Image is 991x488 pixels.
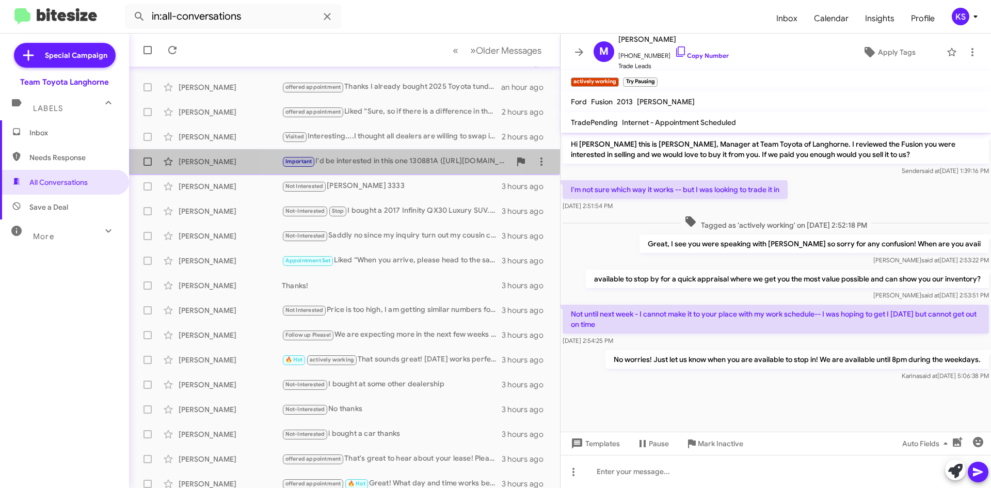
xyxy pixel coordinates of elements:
div: Liked “When you arrive, please head to the sales building…” [282,255,502,266]
div: 2 hours ago [502,107,552,117]
div: [PERSON_NAME] [179,404,282,415]
div: 3 hours ago [502,404,552,415]
div: I bought at some other dealership [282,379,502,390]
button: KS [943,8,980,25]
span: Appointment Set [285,257,331,264]
small: Try Pausing [623,77,657,87]
p: available to stop by for a quick appraisal where we get you the most value possible and can show ... [586,270,989,288]
div: We are expecting more in the next few weeks and the 2026 Rav4 models are expected near the new year. [282,329,502,341]
div: [PERSON_NAME] [179,305,282,316]
span: said at [921,256,939,264]
span: Not-Interested [285,381,325,388]
div: Thanks I already bought 2025 Toyota tundra SR5 [282,81,501,93]
span: Not-Interested [285,406,325,413]
div: [PERSON_NAME] [179,82,282,92]
span: Special Campaign [45,50,107,60]
span: More [33,232,54,241]
div: [PERSON_NAME] [179,256,282,266]
small: actively working [571,77,619,87]
button: Auto Fields [894,434,960,453]
span: said at [919,372,937,380]
div: Saddly no since my inquiry turn out my cousin car died so he getting it. ty for your interest [282,230,502,242]
span: offered appointment [285,480,341,487]
a: Inbox [768,4,806,34]
div: [PERSON_NAME] [179,355,282,365]
div: Price is too high, I am getting similar numbers for SE with same packages. Anyway thanks for the ... [282,304,502,316]
span: 2013 [617,97,633,106]
span: Trade Leads [618,61,729,71]
span: Auto Fields [902,434,952,453]
span: Templates [569,434,620,453]
span: [DATE] 2:54:25 PM [563,337,613,344]
span: offered appointment [285,108,341,115]
a: Insights [857,4,903,34]
span: Not-Interested [285,232,325,239]
div: [PERSON_NAME] 3333 [282,180,502,192]
button: Mark Inactive [677,434,752,453]
div: 3 hours ago [502,380,552,390]
span: Not Interested [285,183,324,190]
div: 3 hours ago [502,330,552,340]
span: Apply Tags [878,43,916,61]
div: 3 hours ago [502,256,552,266]
div: That sounds great! [DATE] works perfectly, the dealership is open until 8pm. [282,354,502,366]
div: Interesting....I thought all dealers are willing to swap inventory to sell a car. I wanted to tak... [282,131,502,143]
span: 🔥 Hot [285,356,303,363]
div: I bought a 2017 Infinity QX30 Luxury SUV. I love it! Thanks for reaching out😊 [282,205,502,217]
span: Needs Response [29,152,117,163]
span: Not-Interested [285,208,325,214]
span: offered appointment [285,84,341,90]
p: Great, I see you were speaking with [PERSON_NAME] so sorry for any confusion! When are you avaii [640,234,989,253]
span: Mark Inactive [698,434,743,453]
div: 3 hours ago [502,231,552,241]
span: [DATE] 2:51:54 PM [563,202,613,210]
span: Fusion [591,97,613,106]
p: Hi [PERSON_NAME] this is [PERSON_NAME], Manager at Team Toyota of Langhorne. I reviewed the Fusio... [563,135,989,164]
div: [PERSON_NAME] [179,206,282,216]
span: actively working [310,356,354,363]
span: Tagged as 'actively working' on [DATE] 2:52:18 PM [680,215,871,230]
button: Templates [561,434,628,453]
span: Pause [649,434,669,453]
div: 3 hours ago [502,355,552,365]
div: [PERSON_NAME] [179,380,282,390]
span: Not-Interested [285,431,325,437]
span: « [453,44,458,57]
span: [PERSON_NAME] [DATE] 2:53:22 PM [873,256,989,264]
span: [PERSON_NAME] [637,97,695,106]
button: Apply Tags [836,43,941,61]
div: 3 hours ago [502,429,552,439]
div: i bought a car thanks [282,428,502,440]
div: 3 hours ago [502,206,552,216]
span: Karina [DATE] 5:06:38 PM [902,372,989,380]
p: Not until next week - I cannot make it to your place with my work schedule-- I was hoping to get ... [563,305,989,334]
div: [PERSON_NAME] [179,156,282,167]
span: Visited [285,133,304,140]
span: [PERSON_NAME] [DATE] 2:53:51 PM [873,291,989,299]
div: [PERSON_NAME] [179,107,282,117]
nav: Page navigation example [447,40,548,61]
span: M [599,43,609,60]
button: Previous [446,40,465,61]
a: Special Campaign [14,43,116,68]
div: 3 hours ago [502,454,552,464]
a: Calendar [806,4,857,34]
button: Next [464,40,548,61]
div: [PERSON_NAME] [179,231,282,241]
span: Labels [33,104,63,113]
span: Sender [DATE] 1:39:16 PM [902,167,989,175]
span: said at [922,167,940,175]
div: [PERSON_NAME] [179,454,282,464]
span: Follow up Please! [285,332,331,338]
div: That's great to hear about your lease! Please feel free to reach out whenever you need assistance! [282,453,502,465]
a: Copy Number [675,52,729,59]
span: [PERSON_NAME] [618,33,729,45]
div: Liked “Sure, so if there is a difference in the taxes for [US_STATE], you'll just have to pay the... [282,106,502,118]
div: Thanks! [282,280,502,291]
span: offered appointment [285,455,341,462]
div: Team Toyota Langhorne [20,77,109,87]
span: said at [921,291,939,299]
span: [PHONE_NUMBER] [618,45,729,61]
div: [PERSON_NAME] [179,132,282,142]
